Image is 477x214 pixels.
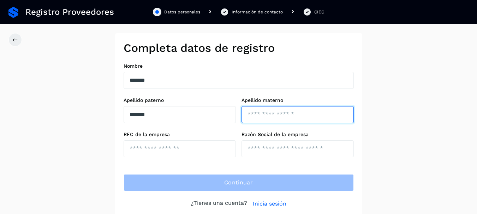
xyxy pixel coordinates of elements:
label: Nombre [124,63,354,69]
label: Apellido materno [242,97,354,103]
div: Información de contacto [232,9,283,15]
label: RFC de la empresa [124,132,236,137]
button: Continuar [124,174,354,191]
a: Inicia sesión [253,200,286,208]
span: Continuar [224,179,253,187]
h2: Completa datos de registro [124,41,354,55]
p: ¿Tienes una cuenta? [191,200,247,208]
div: CIEC [314,9,324,15]
span: Registro Proveedores [25,7,114,17]
div: Datos personales [164,9,200,15]
label: Apellido paterno [124,97,236,103]
label: Razón Social de la empresa [242,132,354,137]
